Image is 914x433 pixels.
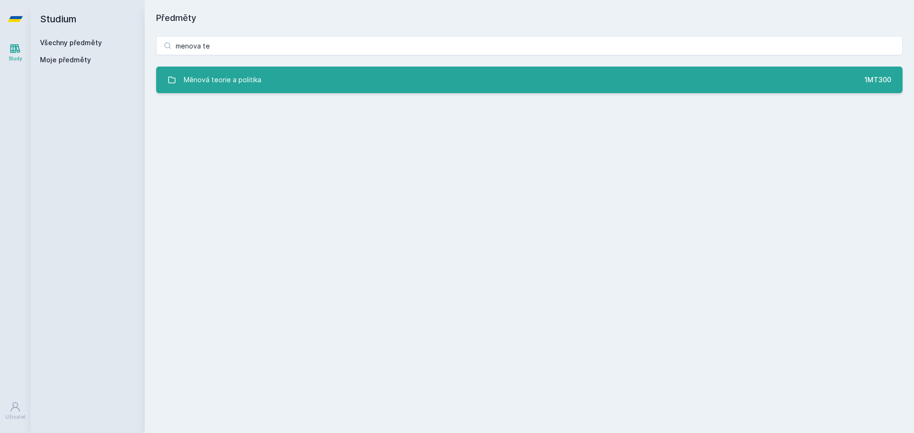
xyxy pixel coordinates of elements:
div: Uživatel [5,414,25,421]
input: Název nebo ident předmětu… [156,36,903,55]
div: Study [9,55,22,62]
a: Study [2,38,29,67]
div: 1MT300 [864,75,891,85]
span: Moje předměty [40,55,91,65]
a: Měnová teorie a politika 1MT300 [156,67,903,93]
a: Uživatel [2,396,29,425]
div: Měnová teorie a politika [184,70,261,89]
h1: Předměty [156,11,903,25]
a: Všechny předměty [40,38,102,47]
